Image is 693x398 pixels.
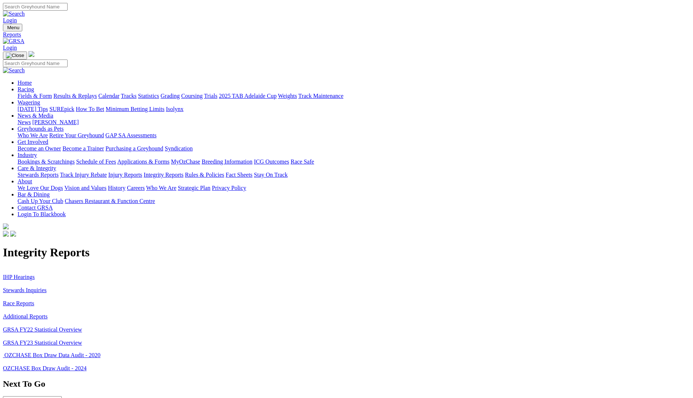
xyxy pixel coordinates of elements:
[3,31,690,38] a: Reports
[106,132,157,138] a: GAP SA Assessments
[18,99,40,106] a: Wagering
[18,185,690,191] div: About
[18,165,56,171] a: Care & Integrity
[28,51,34,57] img: logo-grsa-white.png
[18,132,690,139] div: Greyhounds as Pets
[18,191,50,198] a: Bar & Dining
[6,53,24,58] img: Close
[18,198,690,204] div: Bar & Dining
[290,158,314,165] a: Race Safe
[3,246,690,259] h1: Integrity Reports
[127,185,145,191] a: Careers
[226,172,252,178] a: Fact Sheets
[165,145,193,152] a: Syndication
[202,158,252,165] a: Breeding Information
[18,93,690,99] div: Racing
[18,152,37,158] a: Industry
[18,185,63,191] a: We Love Our Dogs
[18,172,690,178] div: Care & Integrity
[18,132,48,138] a: Who We Are
[98,93,119,99] a: Calendar
[32,119,79,125] a: [PERSON_NAME]
[64,185,106,191] a: Vision and Values
[278,93,297,99] a: Weights
[3,11,25,17] img: Search
[7,25,19,30] span: Menu
[219,93,277,99] a: 2025 TAB Adelaide Cup
[3,231,9,237] img: facebook.svg
[3,24,22,31] button: Toggle navigation
[18,80,32,86] a: Home
[212,185,246,191] a: Privacy Policy
[3,51,27,60] button: Toggle navigation
[3,340,82,346] a: GRSA FY23 Statistical Overview
[18,86,34,92] a: Racing
[121,93,137,99] a: Tracks
[3,17,17,23] a: Login
[144,172,183,178] a: Integrity Reports
[18,204,53,211] a: Contact GRSA
[161,93,180,99] a: Grading
[3,365,87,371] a: OZCHASE Box Draw Audit - 2024
[18,158,75,165] a: Bookings & Scratchings
[18,106,690,112] div: Wagering
[3,287,47,293] a: Stewards Inquiries
[18,106,48,112] a: [DATE] Tips
[3,313,47,319] a: Additional Reports
[18,158,690,165] div: Industry
[18,119,690,126] div: News & Media
[10,231,16,237] img: twitter.svg
[204,93,217,99] a: Trials
[146,185,176,191] a: Who We Are
[18,145,690,152] div: Get Involved
[18,198,63,204] a: Cash Up Your Club
[298,93,343,99] a: Track Maintenance
[108,185,125,191] a: History
[65,198,155,204] a: Chasers Restaurant & Function Centre
[18,126,64,132] a: Greyhounds as Pets
[76,106,104,112] a: How To Bet
[3,3,68,11] input: Search
[3,326,82,333] a: GRSA FY22 Statistical Overview
[18,145,61,152] a: Become an Owner
[138,93,159,99] a: Statistics
[18,172,58,178] a: Stewards Reports
[108,172,142,178] a: Injury Reports
[18,178,32,184] a: About
[76,158,116,165] a: Schedule of Fees
[117,158,170,165] a: Applications & Forms
[18,93,52,99] a: Fields & Form
[3,300,34,306] a: Race Reports
[3,379,690,389] h2: Next To Go
[60,172,107,178] a: Track Injury Rebate
[18,139,48,145] a: Get Involved
[106,145,163,152] a: Purchasing a Greyhound
[3,38,24,45] img: GRSA
[106,106,164,112] a: Minimum Betting Limits
[18,211,66,217] a: Login To Blackbook
[178,185,210,191] a: Strategic Plan
[18,119,31,125] a: News
[3,274,35,280] a: IHP Hearings
[3,223,9,229] img: logo-grsa-white.png
[185,172,224,178] a: Rules & Policies
[49,106,74,112] a: SUREpick
[254,172,288,178] a: Stay On Track
[181,93,203,99] a: Coursing
[171,158,200,165] a: MyOzChase
[62,145,104,152] a: Become a Trainer
[3,60,68,67] input: Search
[3,67,25,74] img: Search
[18,112,53,119] a: News & Media
[49,132,104,138] a: Retire Your Greyhound
[3,45,17,51] a: Login
[4,352,100,358] a: OZCHASE Box Draw Data Audit - 2020
[53,93,97,99] a: Results & Replays
[254,158,289,165] a: ICG Outcomes
[166,106,183,112] a: Isolynx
